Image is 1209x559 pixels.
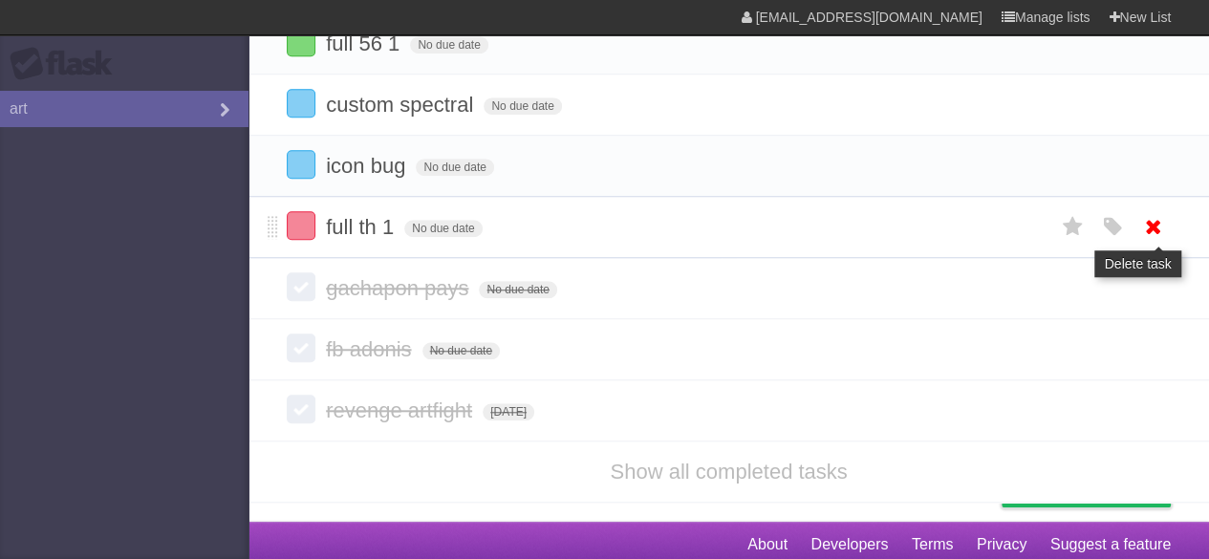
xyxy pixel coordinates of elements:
span: fb adonis [326,337,416,361]
span: No due date [416,159,493,176]
span: Buy me a coffee [1042,473,1161,506]
span: No due date [404,220,482,237]
span: No due date [410,36,487,54]
span: No due date [422,342,500,359]
label: Star task [1054,211,1090,243]
label: Done [287,333,315,362]
span: full th 1 [326,215,399,239]
label: Done [287,211,315,240]
div: Flask [10,47,124,81]
span: No due date [484,97,561,115]
span: [DATE] [483,403,534,420]
label: Done [287,150,315,179]
label: Done [287,89,315,118]
a: Show all completed tasks [610,460,847,484]
span: revenge artfight [326,398,477,422]
span: full 56 1 [326,32,404,55]
span: gachapon pays [326,276,473,300]
span: No due date [479,281,556,298]
span: icon bug [326,154,410,178]
label: Done [287,395,315,423]
label: Done [287,28,315,56]
span: custom spectral [326,93,478,117]
label: Done [287,272,315,301]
